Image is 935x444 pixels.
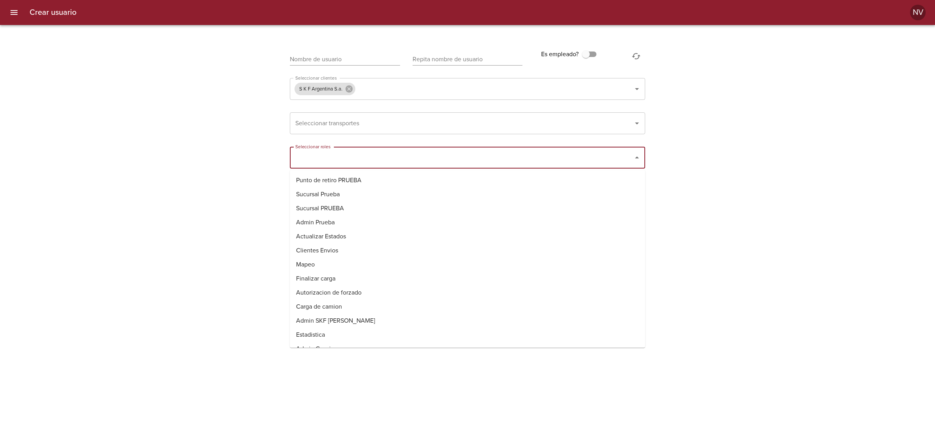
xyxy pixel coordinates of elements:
li: Mapeo [290,258,645,272]
div: S K F Argentina S.a. [295,83,355,95]
button: Abrir [632,118,642,129]
span: S K F Argentina S.a. [295,85,347,93]
li: Admin SKF [PERSON_NAME] [290,314,645,328]
div: NV [910,5,926,20]
li: Sucursal PRUEBA [290,201,645,215]
li: Actualizar Estados [290,229,645,243]
li: Sucursal Prueba [290,187,645,201]
li: Clientes Envios [290,243,645,258]
button: menu [5,3,23,22]
button: Close [632,152,642,163]
li: Admin Cesvi [290,342,645,356]
li: Carga de camion [290,300,645,314]
li: Estadistica [290,328,645,342]
li: Finalizar carga [290,272,645,286]
li: Punto de retiro PRUEBA [290,173,645,187]
button: Recargar cambios en datos relacionales [627,47,646,66]
li: Autorizacion de forzado [290,286,645,300]
span: Es empleado? [541,50,579,59]
button: Abrir [632,83,642,94]
h6: Crear usuario [30,6,76,19]
li: Admin Prueba [290,215,645,229]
